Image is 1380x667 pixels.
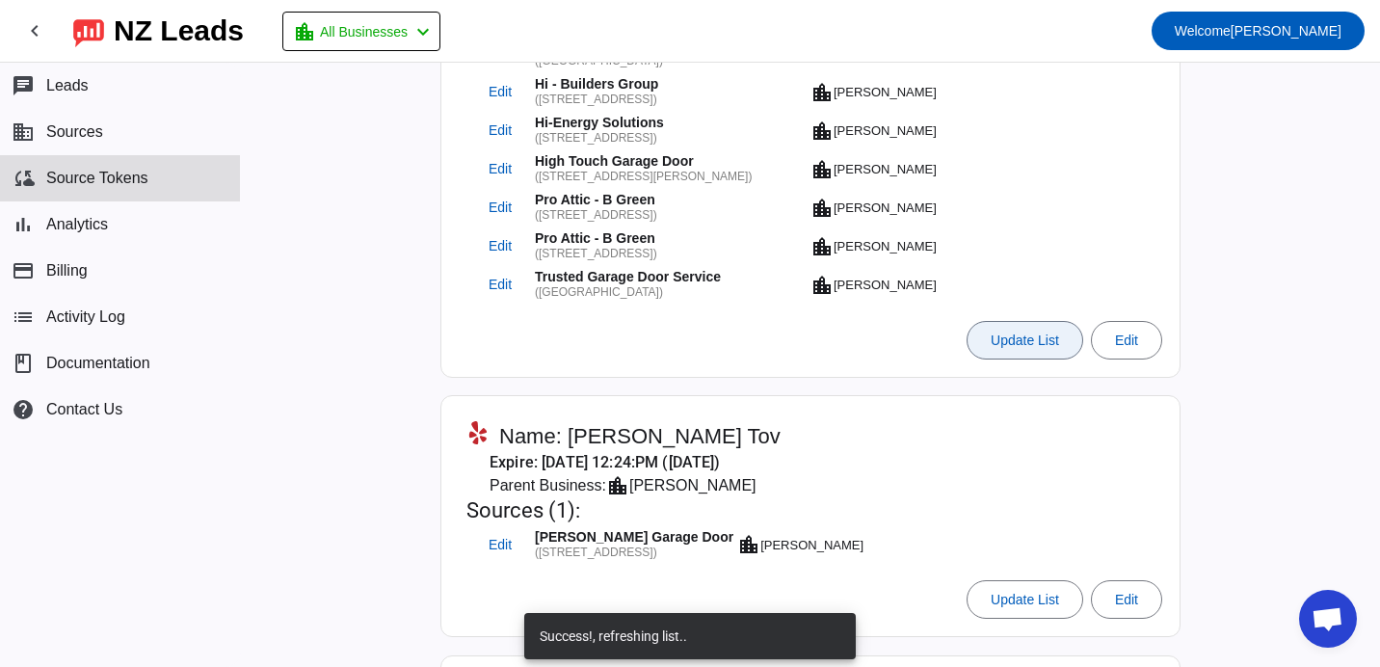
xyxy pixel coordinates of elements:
mat-icon: location_city [606,474,629,497]
div: ([STREET_ADDRESS]) [535,132,807,145]
mat-card-title: Sources (1): [466,497,866,524]
div: Pro Attic - B Green [535,232,807,248]
span: Parent Business: [490,474,606,497]
div: [PERSON_NAME] [834,240,937,253]
button: Edit [469,191,531,226]
mat-icon: location_city [810,197,834,220]
span: All Businesses [320,18,408,45]
div: Trusted Garage Door Service [535,271,807,286]
mat-icon: chevron_left [411,20,435,43]
div: High Touch Garage Door [535,155,807,171]
div: Success!, refreshing list.. [524,613,848,659]
div: [PERSON_NAME] [834,201,937,214]
mat-icon: cloud_sync [12,167,35,190]
div: [PERSON_NAME] [834,279,937,291]
mat-card-subtitle: Expire: [DATE] 12:24:PM ([DATE]) [466,451,866,474]
span: Edit [1115,592,1138,607]
button: Edit [469,152,531,187]
mat-icon: location_city [810,235,834,258]
div: ([GEOGRAPHIC_DATA]) [535,286,807,299]
div: [PERSON_NAME] [834,124,937,137]
mat-icon: payment [12,259,35,282]
span: Source Tokens [46,170,148,187]
div: ([STREET_ADDRESS]) [535,93,807,106]
button: Update List [967,321,1083,360]
button: Edit [469,527,531,562]
button: Edit [469,114,531,148]
span: Billing [46,262,88,280]
span: Update List [991,592,1059,607]
span: Documentation [46,355,150,372]
div: Hi-Energy Solutions [535,117,807,132]
span: Leads [46,77,89,94]
span: Welcome [1175,23,1231,39]
mat-icon: location_city [810,274,834,297]
mat-icon: location_city [737,533,760,556]
mat-icon: chevron_left [23,19,46,42]
span: Contact Us [46,401,122,418]
div: [PERSON_NAME] [834,163,937,175]
div: ([STREET_ADDRESS][PERSON_NAME]) [535,171,807,183]
mat-icon: help [12,398,35,421]
button: Edit [1091,580,1162,619]
span: [PERSON_NAME] [1175,17,1341,44]
mat-icon: location_city [293,20,316,43]
span: Edit [489,86,512,98]
div: Open chat [1299,590,1357,648]
div: Pro Attic - B Green [535,194,807,209]
mat-icon: business [12,120,35,144]
div: ([STREET_ADDRESS]) [535,248,807,260]
span: Edit [489,163,512,175]
span: Activity Log [46,308,125,326]
mat-icon: chat [12,74,35,97]
button: Edit [469,75,531,110]
span: Sources [46,123,103,141]
mat-icon: location_city [810,120,834,143]
div: NZ Leads [114,17,244,44]
mat-icon: location_city [810,158,834,181]
span: Analytics [46,216,108,233]
div: ([STREET_ADDRESS]) [535,547,733,559]
span: Edit [489,201,512,214]
button: Edit [469,268,531,303]
mat-icon: list [12,306,35,329]
span: Edit [489,240,512,253]
span: Update List [991,333,1059,348]
button: Edit [1091,321,1162,360]
div: [PERSON_NAME] [760,539,863,551]
span: Edit [489,124,512,137]
button: Welcome[PERSON_NAME] [1152,12,1365,50]
button: All Businesses [282,12,440,51]
div: [PERSON_NAME] [834,86,937,98]
div: Hi - Builders Group [535,78,807,93]
span: Edit [489,539,512,551]
button: Update List [967,580,1083,619]
div: [PERSON_NAME] [629,474,756,497]
mat-icon: location_city [810,81,834,104]
span: Name: [PERSON_NAME] Tov [499,423,781,450]
span: book [12,352,35,375]
button: Edit [469,229,531,264]
div: [PERSON_NAME] Garage Door [535,531,733,547]
div: ([STREET_ADDRESS]) [535,209,807,222]
span: Edit [489,279,512,291]
span: Edit [1115,333,1138,348]
img: logo [73,14,104,47]
mat-icon: bar_chart [12,213,35,236]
